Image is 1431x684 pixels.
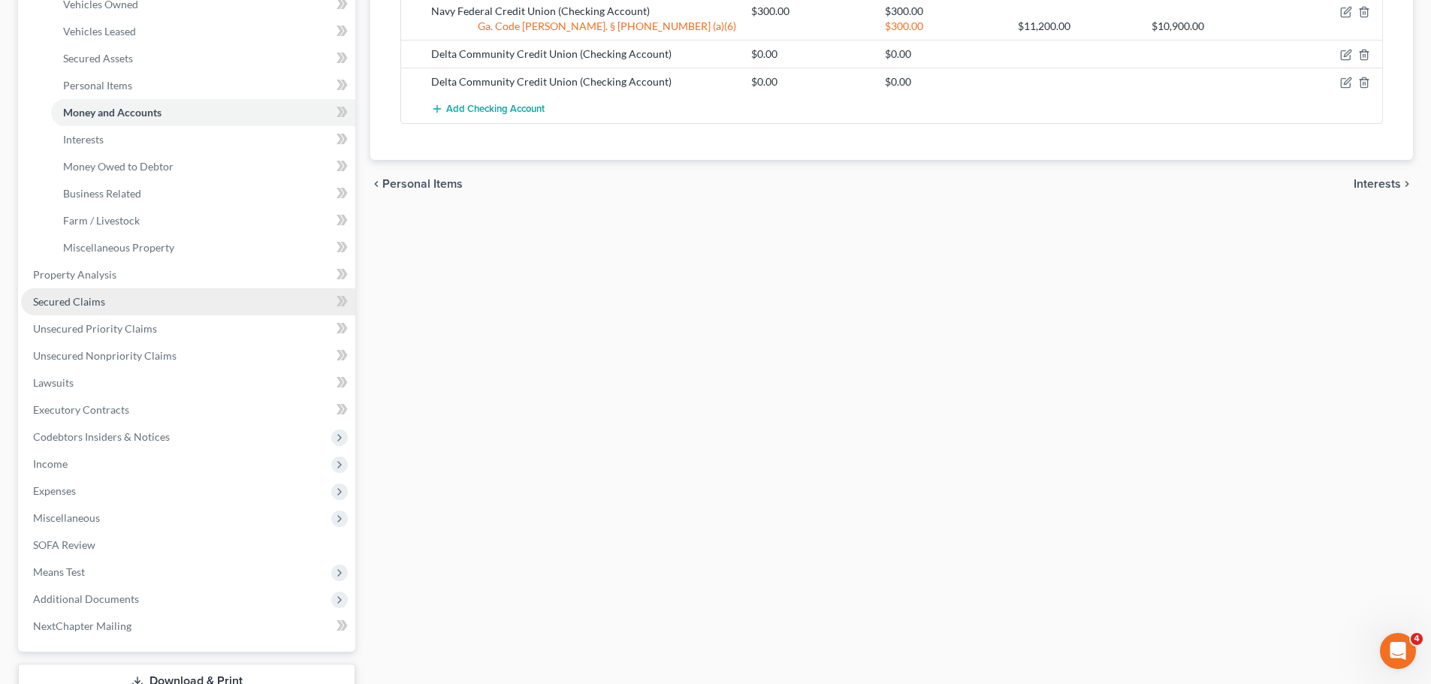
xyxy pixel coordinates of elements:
[877,47,1010,62] div: $0.00
[382,178,463,190] span: Personal Items
[33,376,74,389] span: Lawsuits
[21,532,355,559] a: SOFA Review
[33,538,95,551] span: SOFA Review
[1144,19,1277,34] div: $10,900.00
[1380,633,1416,669] iframe: Intercom live chat
[33,403,129,416] span: Executory Contracts
[431,95,545,123] button: Add Checking Account
[51,234,355,261] a: Miscellaneous Property
[744,4,877,19] div: $300.00
[21,342,355,369] a: Unsecured Nonpriority Claims
[1401,178,1413,190] i: chevron_right
[446,104,545,116] span: Add Checking Account
[1354,178,1413,190] button: Interests chevron_right
[51,180,355,207] a: Business Related
[21,261,355,288] a: Property Analysis
[51,99,355,126] a: Money and Accounts
[51,18,355,45] a: Vehicles Leased
[63,106,162,119] span: Money and Accounts
[21,369,355,396] a: Lawsuits
[33,511,100,524] span: Miscellaneous
[33,322,157,335] span: Unsecured Priority Claims
[424,4,744,19] div: Navy Federal Credit Union (Checking Account)
[370,178,463,190] button: chevron_left Personal Items
[63,187,141,200] span: Business Related
[1411,633,1423,645] span: 4
[33,295,105,308] span: Secured Claims
[33,430,170,443] span: Codebtors Insiders & Notices
[1010,19,1143,34] div: $11,200.00
[424,19,744,34] div: Ga. Code [PERSON_NAME]. § [PHONE_NUMBER] (a)(6)
[21,396,355,423] a: Executory Contracts
[33,349,177,362] span: Unsecured Nonpriority Claims
[21,613,355,640] a: NextChapter Mailing
[51,153,355,180] a: Money Owed to Debtor
[744,47,877,62] div: $0.00
[33,592,139,605] span: Additional Documents
[63,241,174,254] span: Miscellaneous Property
[51,45,355,72] a: Secured Assets
[424,74,744,89] div: Delta Community Credit Union (Checking Account)
[877,19,1010,34] div: $300.00
[63,52,133,65] span: Secured Assets
[877,4,1010,19] div: $300.00
[51,72,355,99] a: Personal Items
[33,268,116,281] span: Property Analysis
[370,178,382,190] i: chevron_left
[424,47,744,62] div: Delta Community Credit Union (Checking Account)
[63,79,132,92] span: Personal Items
[63,25,136,38] span: Vehicles Leased
[33,565,85,578] span: Means Test
[63,214,140,227] span: Farm / Livestock
[877,74,1010,89] div: $0.00
[63,160,174,173] span: Money Owed to Debtor
[33,457,68,470] span: Income
[21,315,355,342] a: Unsecured Priority Claims
[21,288,355,315] a: Secured Claims
[51,126,355,153] a: Interests
[63,133,104,146] span: Interests
[1354,178,1401,190] span: Interests
[51,207,355,234] a: Farm / Livestock
[744,74,877,89] div: $0.00
[33,484,76,497] span: Expenses
[33,619,131,632] span: NextChapter Mailing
